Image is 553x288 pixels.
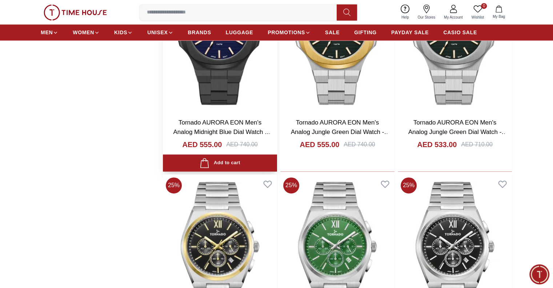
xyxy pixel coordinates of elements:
h4: AED 555.00 [300,139,339,150]
span: 25 % [166,177,182,193]
a: Our Stores [413,3,440,21]
a: BRANDS [188,26,211,39]
button: My Bag [488,4,509,21]
a: LUGGAGE [226,26,253,39]
div: AED 740.00 [226,140,257,149]
span: Help [398,15,412,20]
span: 25 % [283,177,299,193]
div: AED 710.00 [461,140,492,149]
a: 0Wishlist [467,3,488,21]
a: Tornado AURORA EON Men's Analog Jungle Green Dial Watch - T21001-SBSHG [408,119,508,145]
span: PAYDAY SALE [391,29,429,36]
span: 25 % [401,177,417,193]
a: CASIO SALE [443,26,477,39]
button: Add to cart [163,154,277,171]
span: MEN [41,29,53,36]
div: Add to cart [200,158,240,168]
span: Wishlist [469,15,487,20]
span: CASIO SALE [443,29,477,36]
h4: AED 555.00 [182,139,222,150]
span: GIFTING [354,29,377,36]
div: AED 740.00 [344,140,375,149]
a: Tornado AURORA EON Men's Analog Jungle Green Dial Watch - T21001-TBSHG [291,119,390,145]
span: WOMEN [73,29,94,36]
span: Our Stores [415,15,438,20]
span: PROMOTIONS [268,29,305,36]
span: My Bag [490,14,508,19]
div: Chat Widget [529,264,549,284]
h4: AED 533.00 [417,139,457,150]
span: LUGGAGE [226,29,253,36]
span: 0 [481,3,487,9]
a: PAYDAY SALE [391,26,429,39]
a: UNISEX [147,26,173,39]
span: SALE [325,29,340,36]
a: MEN [41,26,58,39]
a: GIFTING [354,26,377,39]
a: PROMOTIONS [268,26,310,39]
img: ... [44,4,107,20]
span: BRANDS [188,29,211,36]
span: My Account [441,15,466,20]
a: WOMEN [73,26,100,39]
a: Tornado AURORA EON Men's Analog Midnight Blue Dial Watch - T21001-XBXNK [173,119,271,145]
a: KIDS [114,26,133,39]
span: KIDS [114,29,127,36]
a: SALE [325,26,340,39]
span: UNISEX [147,29,168,36]
a: Help [397,3,413,21]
